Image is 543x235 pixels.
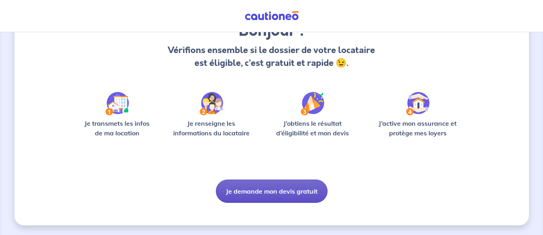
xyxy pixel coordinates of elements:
h3: Bonjour ! [166,21,377,41]
img: /static/f3e743aab9439237c3e2196e4328bba9/Step-3.svg [301,92,324,115]
button: Je demande mon devis gratuit [216,180,328,203]
img: /static/c0a346edaed446bb123850d2d04ad552/Step-2.svg [200,92,223,115]
p: J’active mon assurance et protège mes loyers [371,119,465,138]
img: /static/90a569abe86eec82015bcaae536bd8e6/Step-1.svg [105,92,129,115]
img: Cautioneo [242,11,302,21]
p: Je renseigne les informations du locataire [168,119,255,138]
img: /static/bfff1cf634d835d9112899e6a3df1a5d/Step-4.svg [406,92,430,115]
p: Je transmets les infos de ma location [79,119,156,138]
p: J’obtiens le résultat d’éligibilité et mon devis [267,119,358,138]
p: Vérifions ensemble si le dossier de votre locataire est éligible, c’est gratuit et rapide 😉. [166,44,377,69]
